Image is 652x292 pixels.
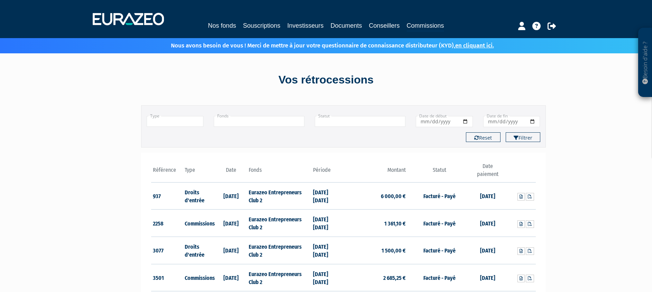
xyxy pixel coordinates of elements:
td: [DATE] [DATE] [311,182,343,210]
div: Vos rétrocessions [129,72,523,88]
td: Facturé - Payé [407,264,471,291]
a: Nos fonds [208,21,236,30]
a: Souscriptions [243,21,280,30]
td: Eurazeo Entrepreneurs Club 2 [247,182,311,210]
td: Facturé - Payé [407,210,471,237]
td: [DATE] [471,182,504,210]
th: Montant [343,162,407,182]
td: Eurazeo Entrepreneurs Club 2 [247,237,311,264]
td: 937 [151,182,183,210]
td: 2 685,25 € [343,264,407,291]
td: Eurazeo Entrepreneurs Club 2 [247,210,311,237]
td: 1 500,00 € [343,237,407,264]
img: 1732889491-logotype_eurazeo_blanc_rvb.png [93,13,164,25]
a: Commissions [407,21,444,32]
td: Commissions [183,264,215,291]
th: Type [183,162,215,182]
td: Facturé - Payé [407,182,471,210]
a: en cliquant ici. [455,42,494,49]
td: [DATE] [471,210,504,237]
th: Date paiement [471,162,504,182]
p: Besoin d'aide ? [641,32,649,94]
th: Référence [151,162,183,182]
th: Date [215,162,247,182]
a: Conseillers [369,21,400,30]
td: [DATE] [471,237,504,264]
a: Investisseurs [287,21,323,30]
th: Statut [407,162,471,182]
td: Droits d'entrée [183,237,215,264]
td: [DATE] [471,264,504,291]
td: 3501 [151,264,183,291]
td: 3077 [151,237,183,264]
td: 1 361,10 € [343,210,407,237]
td: 2258 [151,210,183,237]
a: Documents [331,21,362,30]
th: Fonds [247,162,311,182]
td: [DATE] [DATE] [311,210,343,237]
td: [DATE] [DATE] [311,237,343,264]
td: Droits d'entrée [183,182,215,210]
button: Reset [466,132,501,142]
button: Filtrer [506,132,540,142]
td: [DATE] [215,210,247,237]
th: Période [311,162,343,182]
td: Facturé - Payé [407,237,471,264]
td: [DATE] [215,264,247,291]
td: Eurazeo Entrepreneurs Club 2 [247,264,311,291]
td: 6 000,00 € [343,182,407,210]
td: [DATE] [DATE] [311,264,343,291]
td: Commissions [183,210,215,237]
td: [DATE] [215,237,247,264]
p: Nous avons besoin de vous ! Merci de mettre à jour votre questionnaire de connaissance distribute... [151,40,494,50]
td: [DATE] [215,182,247,210]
